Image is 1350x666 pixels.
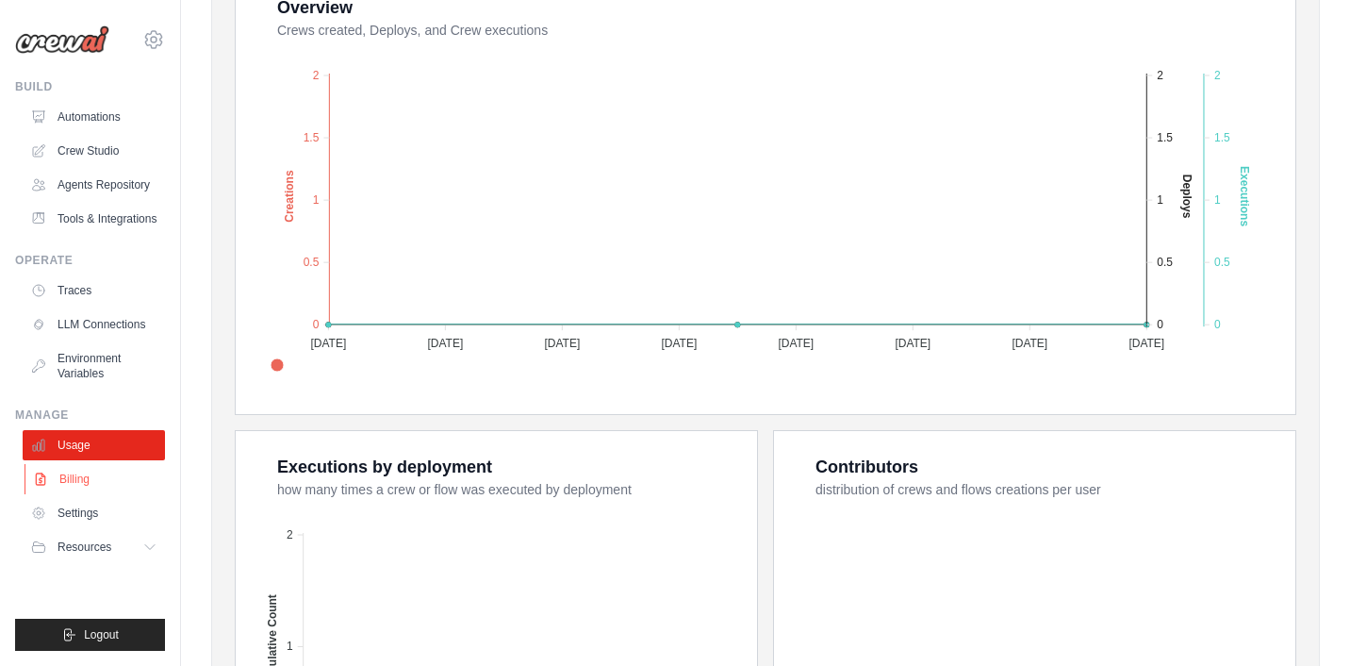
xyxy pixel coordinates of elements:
a: LLM Connections [23,309,165,340]
dt: Crews created, Deploys, and Crew executions [277,21,1273,40]
tspan: 0 [1157,318,1163,331]
div: Operate [15,253,165,268]
a: Settings [23,498,165,528]
text: Creations [283,170,296,223]
div: Contributors [815,454,918,480]
a: Environment Variables [23,343,165,389]
tspan: [DATE] [895,337,930,350]
a: Traces [23,275,165,306]
a: Agents Repository [23,170,165,200]
tspan: 1 [1157,193,1163,207]
tspan: 1.5 [1157,131,1173,144]
dt: how many times a crew or flow was executed by deployment [277,480,734,499]
span: Resources [58,540,111,555]
tspan: 1 [1214,193,1221,207]
text: Executions [1238,166,1251,226]
tspan: 0.5 [304,256,320,269]
a: Crew Studio [23,136,165,166]
button: Resources [23,532,165,562]
tspan: 1.5 [304,131,320,144]
div: Manage [15,408,165,423]
tspan: 2 [287,528,293,541]
button: Logout [15,619,165,651]
a: Automations [23,102,165,132]
tspan: [DATE] [1128,337,1164,350]
span: Logout [84,627,119,642]
a: Billing [25,464,167,494]
tspan: 0 [313,318,320,331]
tspan: 1 [287,640,293,653]
tspan: 1.5 [1214,131,1230,144]
div: Build [15,79,165,94]
a: Usage [23,430,165,460]
tspan: [DATE] [1012,337,1047,350]
tspan: [DATE] [778,337,814,350]
tspan: 2 [1214,69,1221,82]
a: Tools & Integrations [23,204,165,234]
tspan: 2 [1157,69,1163,82]
tspan: [DATE] [544,337,580,350]
tspan: [DATE] [310,337,346,350]
tspan: [DATE] [661,337,697,350]
tspan: 0.5 [1157,256,1173,269]
text: Deploys [1180,175,1194,219]
img: Logo [15,25,109,54]
tspan: 0 [1214,318,1221,331]
tspan: 1 [313,193,320,207]
tspan: 0.5 [1214,256,1230,269]
tspan: [DATE] [427,337,463,350]
dt: distribution of crews and flows creations per user [815,480,1273,499]
div: Executions by deployment [277,454,492,480]
tspan: 2 [313,69,320,82]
